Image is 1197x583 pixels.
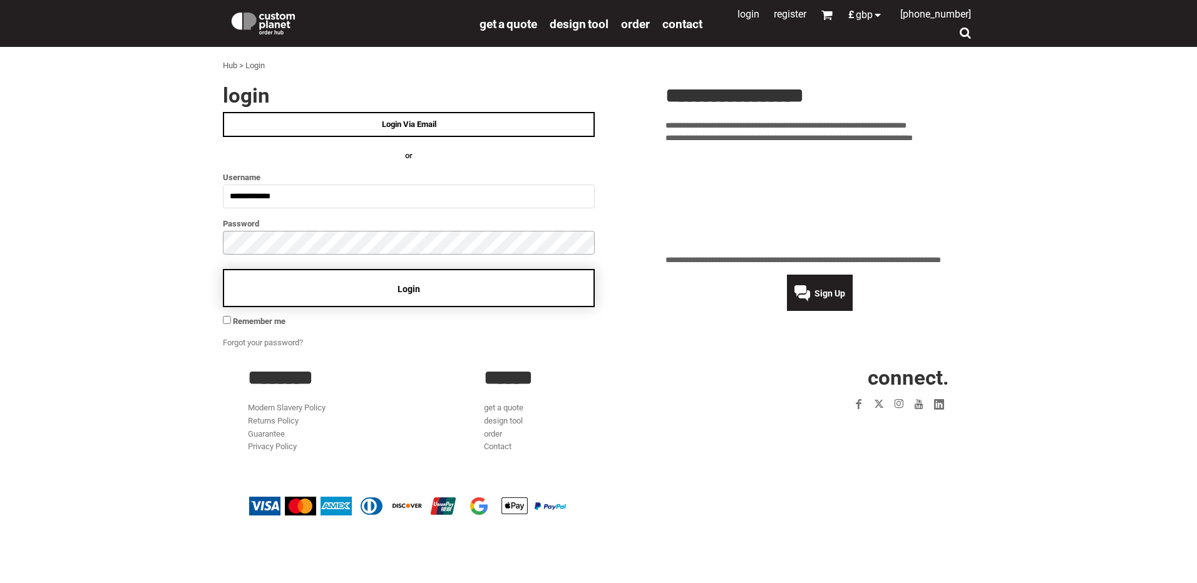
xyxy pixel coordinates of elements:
[321,497,352,515] img: American Express
[550,17,609,31] span: design tool
[721,367,949,388] h2: CONNECT.
[463,497,495,515] img: Google Pay
[484,429,502,439] a: order
[535,502,566,510] img: PayPal
[223,316,231,324] input: Remember me
[249,497,280,515] img: Visa
[621,17,650,31] span: order
[285,497,316,515] img: Mastercard
[398,284,420,294] span: Login
[392,497,423,515] img: Discover
[662,16,702,31] a: Contact
[245,59,265,73] div: Login
[848,10,856,20] span: £
[248,429,285,439] a: Guarantee
[233,317,285,326] span: Remember me
[428,497,459,515] img: China UnionPay
[814,288,845,298] span: Sign Up
[480,17,537,31] span: get a quote
[774,8,806,20] a: Register
[239,59,244,73] div: >
[223,85,595,106] h2: Login
[621,16,650,31] a: order
[248,416,299,425] a: Returns Policy
[382,119,436,129] span: Login Via Email
[484,416,523,425] a: design tool
[662,17,702,31] span: Contact
[900,8,971,20] span: [PHONE_NUMBER]
[248,442,297,451] a: Privacy Policy
[223,3,473,41] a: Custom Planet
[223,61,237,70] a: Hub
[223,170,595,185] label: Username
[484,442,511,451] a: Contact
[248,403,326,412] a: Modern Slavery Policy
[223,150,595,163] h4: OR
[550,16,609,31] a: design tool
[223,338,303,347] a: Forgot your password?
[356,497,388,515] img: Diners Club
[480,16,537,31] a: get a quote
[776,422,949,437] iframe: Customer reviews powered by Trustpilot
[223,216,595,231] label: Password
[223,112,595,137] a: Login Via Email
[665,153,974,246] iframe: Customer reviews powered by Trustpilot
[229,9,297,34] img: Custom Planet
[737,8,759,20] a: Login
[499,497,530,515] img: Apple Pay
[856,10,873,20] span: GBP
[484,403,523,412] a: get a quote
